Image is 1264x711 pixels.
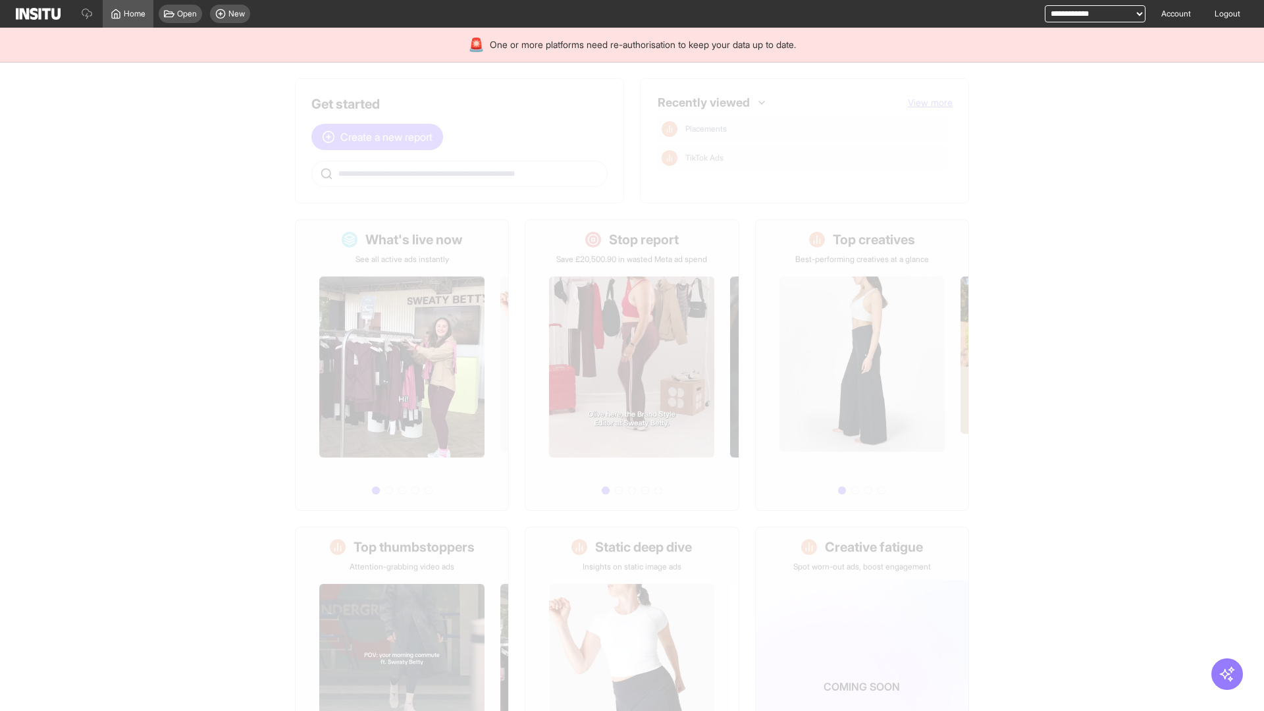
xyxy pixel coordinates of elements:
span: Home [124,9,145,19]
img: Logo [16,8,61,20]
span: One or more platforms need re-authorisation to keep your data up to date. [490,38,796,51]
div: 🚨 [468,36,485,54]
span: New [228,9,245,19]
span: Open [177,9,197,19]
